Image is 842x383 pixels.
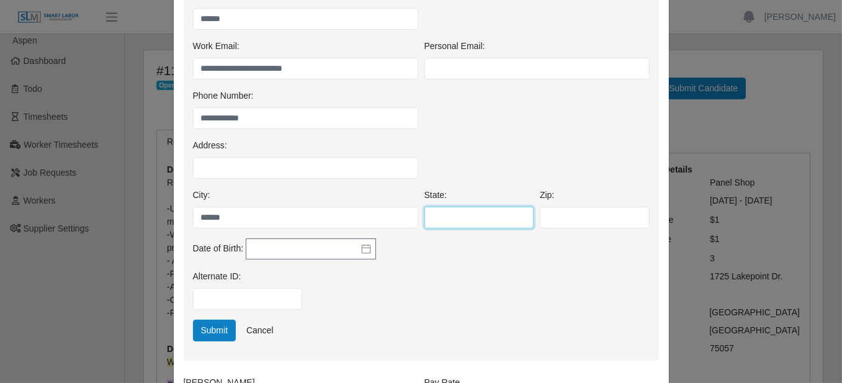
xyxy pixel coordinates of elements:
[193,270,241,283] label: Alternate ID:
[193,89,254,102] label: Phone Number:
[540,189,554,202] label: Zip:
[193,40,240,53] label: Work Email:
[193,320,236,341] button: Submit
[193,139,227,152] label: Address:
[424,189,447,202] label: State:
[10,10,463,24] body: Rich Text Area. Press ALT-0 for help.
[238,320,282,341] a: Cancel
[193,189,210,202] label: City:
[193,242,244,255] label: Date of Birth:
[424,40,485,53] label: Personal Email:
